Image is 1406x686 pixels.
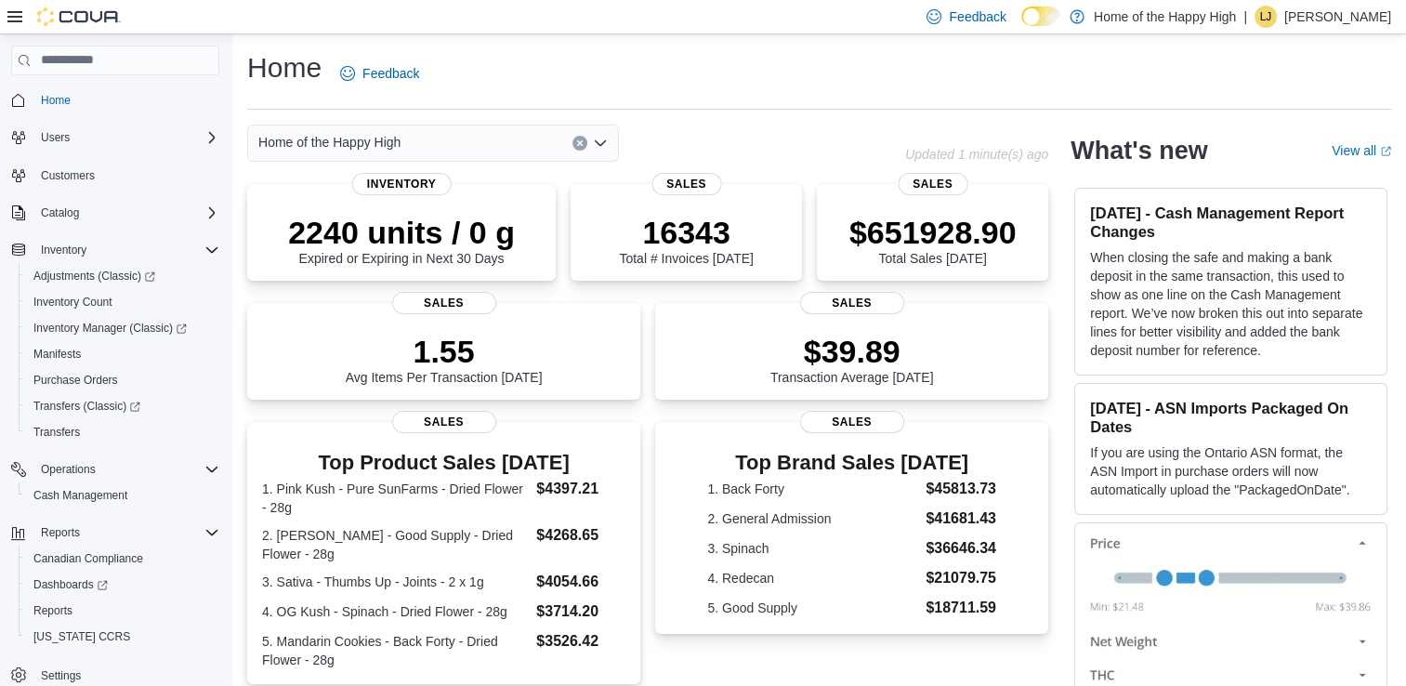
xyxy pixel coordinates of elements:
button: Customers [4,162,227,189]
button: Purchase Orders [19,367,227,393]
span: Adjustments (Classic) [26,265,219,287]
span: Cash Management [33,488,127,503]
span: Feedback [949,7,1005,26]
span: Settings [33,663,219,686]
a: Transfers (Classic) [19,393,227,419]
dt: 4. Redecan [707,569,918,587]
span: Cash Management [26,484,219,507]
p: $651928.90 [849,214,1017,251]
span: Inventory Count [33,295,112,310]
dd: $36646.34 [926,537,996,560]
svg: External link [1380,146,1391,157]
span: Transfers (Classic) [26,395,219,417]
button: Operations [4,456,227,482]
a: [US_STATE] CCRS [26,626,138,648]
div: Expired or Expiring in Next 30 Days [288,214,515,266]
span: Adjustments (Classic) [33,269,155,284]
dd: $3714.20 [536,600,625,623]
a: Purchase Orders [26,369,125,391]
h3: Top Product Sales [DATE] [262,452,625,474]
dt: 4. OG Kush - Spinach - Dried Flower - 28g [262,602,529,621]
span: Dashboards [26,574,219,596]
span: Catalog [41,205,79,220]
span: Transfers [26,421,219,443]
span: Home [41,93,71,108]
a: Dashboards [19,572,227,598]
span: Dashboards [33,577,108,592]
button: [US_STATE] CCRS [19,624,227,650]
span: Settings [41,668,81,683]
input: Dark Mode [1021,7,1060,26]
span: [US_STATE] CCRS [33,629,130,644]
dt: 3. Spinach [707,539,918,558]
button: Canadian Compliance [19,546,227,572]
p: 16343 [619,214,753,251]
button: Catalog [4,200,227,226]
p: | [1243,6,1247,28]
img: Cova [37,7,121,26]
button: Reports [19,598,227,624]
span: Inventory Manager (Classic) [26,317,219,339]
a: Dashboards [26,574,115,596]
button: Inventory [4,237,227,263]
dd: $21079.75 [926,567,996,589]
dt: 5. Mandarin Cookies - Back Forty - Dried Flower - 28g [262,632,529,669]
dd: $4054.66 [536,571,625,593]
span: Reports [33,603,72,618]
div: Avg Items Per Transaction [DATE] [346,333,543,385]
span: Users [33,126,219,149]
button: Users [33,126,77,149]
a: Inventory Manager (Classic) [19,315,227,341]
span: Operations [41,462,96,477]
button: Transfers [19,419,227,445]
span: Sales [392,292,496,314]
span: Purchase Orders [26,369,219,391]
dt: 1. Pink Kush - Pure SunFarms - Dried Flower - 28g [262,480,529,517]
a: Inventory Manager (Classic) [26,317,194,339]
button: Catalog [33,202,86,224]
span: Reports [33,521,219,544]
span: Washington CCRS [26,626,219,648]
button: Cash Management [19,482,227,508]
span: Feedback [362,64,419,83]
span: Dark Mode [1021,26,1022,27]
h2: What's new [1071,136,1207,165]
p: 2240 units / 0 g [288,214,515,251]
a: Adjustments (Classic) [26,265,163,287]
h3: [DATE] - Cash Management Report Changes [1090,204,1372,241]
dd: $18711.59 [926,597,996,619]
a: Transfers [26,421,87,443]
button: Inventory Count [19,289,227,315]
span: Home of the Happy High [258,131,401,153]
dd: $4397.21 [536,478,625,500]
dt: 3. Sativa - Thumbs Up - Joints - 2 x 1g [262,573,529,591]
span: Inventory Manager (Classic) [33,321,187,336]
span: Canadian Compliance [26,547,219,570]
h1: Home [247,49,322,86]
div: Total # Invoices [DATE] [619,214,753,266]
a: Home [33,89,78,112]
span: Customers [41,168,95,183]
div: Transaction Average [DATE] [770,333,934,385]
dd: $41681.43 [926,508,996,530]
a: Customers [33,165,102,187]
span: Customers [33,164,219,187]
button: Clear input [572,136,587,151]
dt: 2. General Admission [707,509,918,528]
a: Manifests [26,343,88,365]
a: Cash Management [26,484,135,507]
button: Manifests [19,341,227,367]
button: Open list of options [593,136,608,151]
h3: [DATE] - ASN Imports Packaged On Dates [1090,399,1372,436]
span: Operations [33,458,219,481]
dd: $45813.73 [926,478,996,500]
button: Reports [4,520,227,546]
a: Inventory Count [26,291,120,313]
span: Reports [26,600,219,622]
span: Transfers [33,425,80,440]
dd: $3526.42 [536,630,625,653]
span: Sales [898,173,967,195]
p: If you are using the Ontario ASN format, the ASN Import in purchase orders will now automatically... [1090,443,1372,499]
span: Sales [800,292,904,314]
p: Updated 1 minute(s) ago [905,147,1048,162]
